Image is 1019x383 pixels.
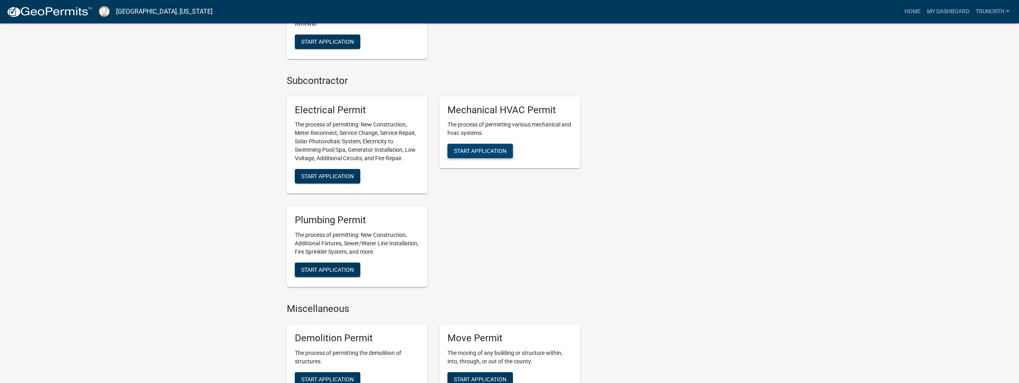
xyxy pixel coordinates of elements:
span: Start Application [454,148,506,154]
p: The process of permitting the demolition of structures. [295,349,419,366]
button: Start Application [295,35,360,49]
h4: Subcontractor [287,75,580,87]
h5: Move Permit [447,332,572,344]
button: Start Application [447,144,513,158]
span: Start Application [454,376,506,382]
h5: Electrical Permit [295,104,419,116]
button: Start Application [295,169,360,183]
button: Start Application [295,263,360,277]
h5: Plumbing Permit [295,214,419,226]
span: Start Application [301,173,354,179]
span: Start Application [301,376,354,382]
h5: Mechanical HVAC Permit [447,104,572,116]
p: The process of permitting various mechanical and hvac systems. [447,120,572,137]
h5: Demolition Permit [295,332,419,344]
img: Putnam County, Georgia [99,6,110,17]
a: [GEOGRAPHIC_DATA], [US_STATE] [116,5,212,18]
a: My Dashboard [924,4,972,19]
p: The process of permitting: New Construction, Additional Fixtures, Sewer/Water Line Installation, ... [295,231,419,256]
h4: Miscellaneous [287,303,580,315]
a: Home [901,4,924,19]
a: TruNorth [972,4,1013,19]
p: The moving of any building or structure within, into, through, or out of the county. [447,349,572,366]
p: The process of permitting: New Construction, Meter Reconnect, Service Change, Service Repair, Sol... [295,120,419,163]
span: Start Application [301,267,354,273]
span: Start Application [301,38,354,45]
